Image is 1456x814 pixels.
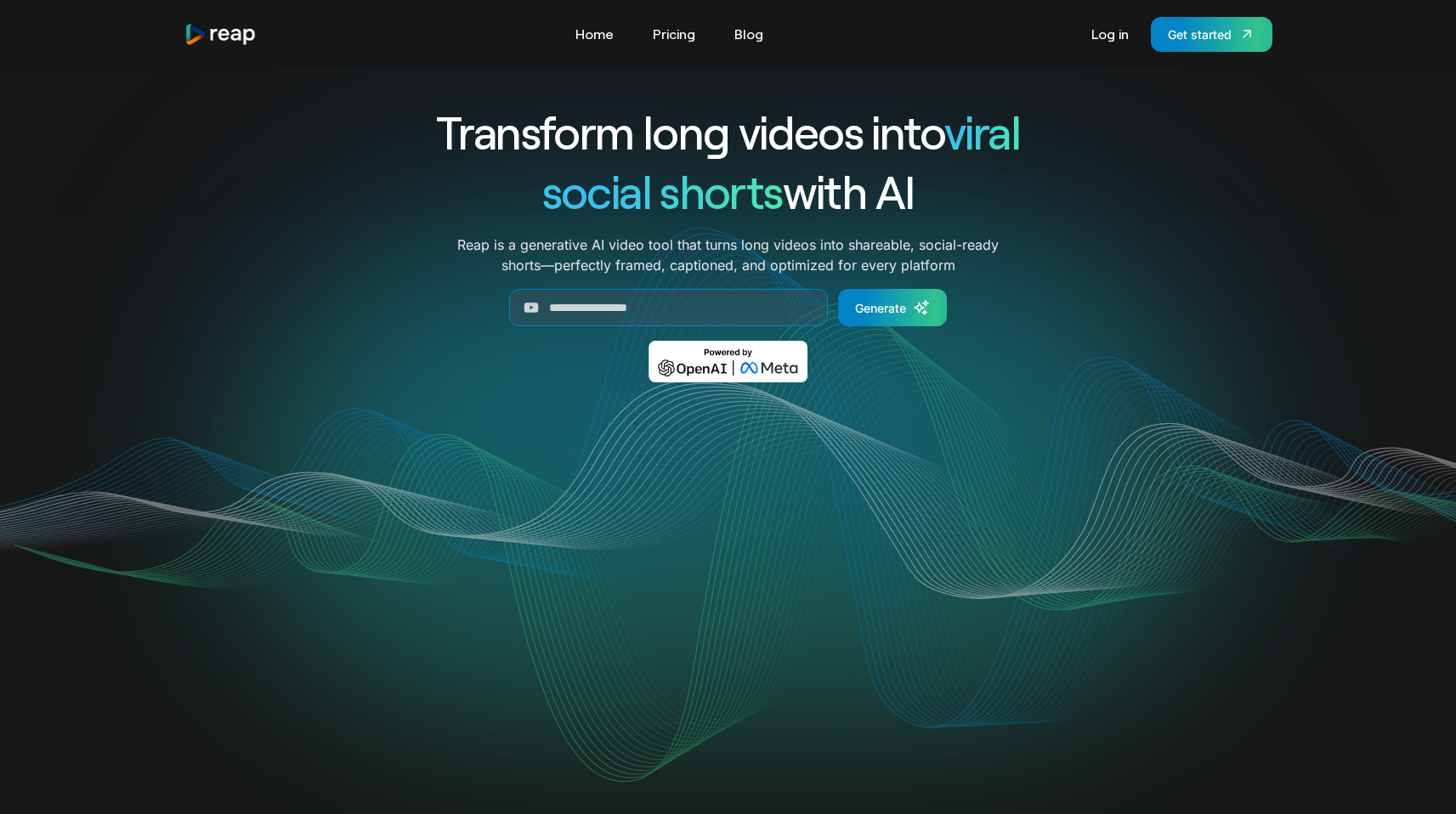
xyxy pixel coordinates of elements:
[838,289,947,326] a: Generate
[944,104,1020,159] span: viral
[855,299,906,317] div: Generate
[375,161,1082,221] h1: with AI
[726,20,772,48] a: Blog
[386,407,1070,749] video: Your browser does not support the video tag.
[644,20,704,48] a: Pricing
[375,289,1082,326] form: Generate Form
[649,341,807,382] img: Powered by OpenAI & Meta
[542,163,783,218] span: social shorts
[184,23,258,46] img: reap logo
[375,102,1082,161] h1: Transform long videos into
[1151,17,1272,52] a: Get started
[1083,20,1137,48] a: Log in
[567,20,622,48] a: Home
[457,235,999,275] p: Reap is a generative AI video tool that turns long videos into shareable, social-ready shorts—per...
[184,23,258,46] a: home
[1168,25,1232,43] div: Get started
